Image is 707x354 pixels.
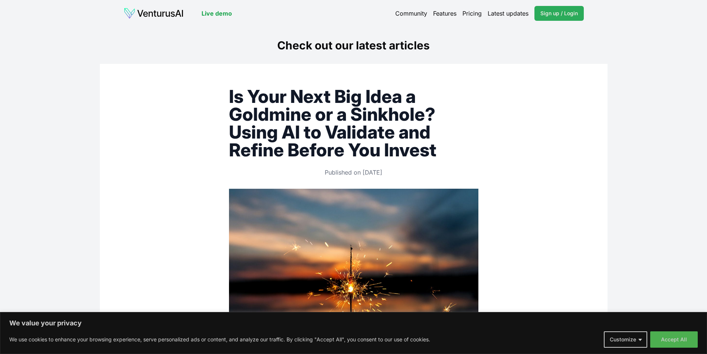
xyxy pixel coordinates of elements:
[534,6,584,21] a: Sign up / Login
[540,10,578,17] span: Sign up / Login
[9,335,430,344] p: We use cookies to enhance your browsing experience, serve personalized ads or content, and analyz...
[124,7,184,19] img: logo
[650,331,698,348] button: Accept All
[488,9,528,18] a: Latest updates
[202,9,232,18] a: Live demo
[433,9,456,18] a: Features
[229,88,478,159] h1: Is Your Next Big Idea a Goldmine or a Sinkhole? Using AI to Validate and Refine Before You Invest
[9,319,698,328] p: We value your privacy
[363,169,382,176] time: 4/24/2025
[462,9,482,18] a: Pricing
[395,9,427,18] a: Community
[604,331,647,348] button: Customize
[229,168,478,177] p: Published on
[100,39,608,52] h1: Check out our latest articles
